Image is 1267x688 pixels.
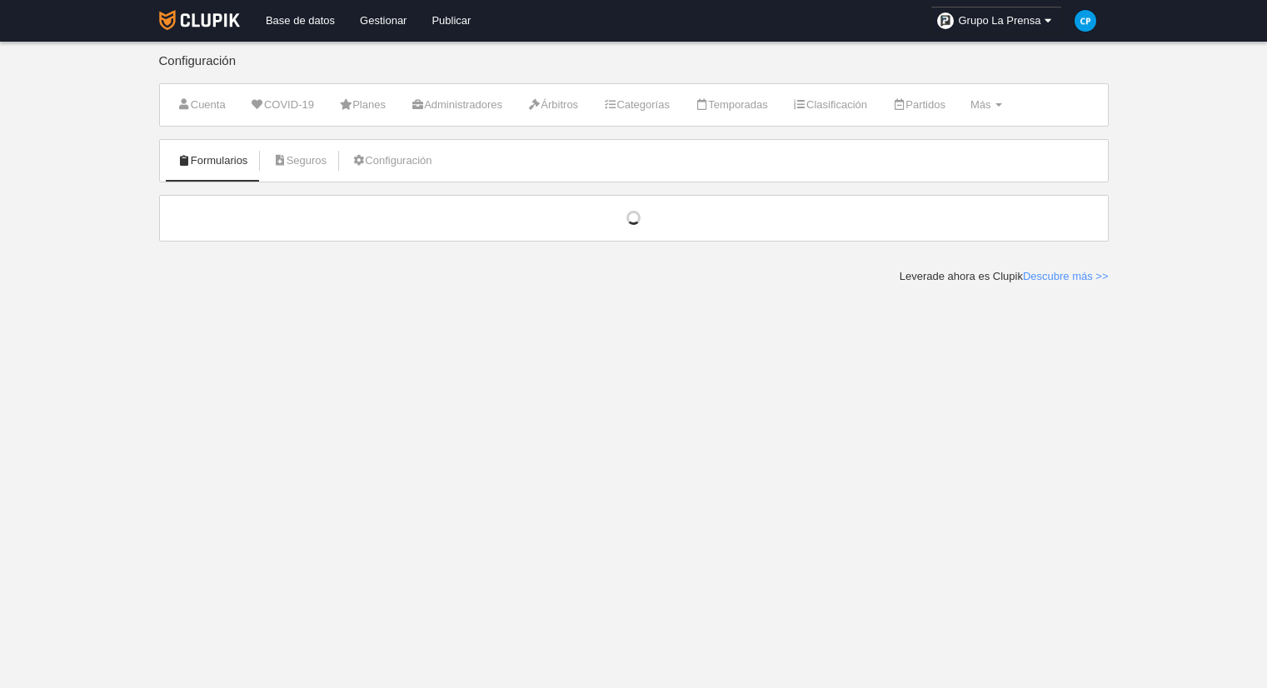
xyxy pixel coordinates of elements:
div: Cargando [177,211,1091,226]
div: Leverade ahora es Clupik [900,269,1109,284]
div: Configuración [159,54,1109,83]
a: Administradores [402,92,511,117]
span: Más [970,98,991,111]
a: Descubre más >> [1023,270,1109,282]
img: OakgMWVUclks.30x30.jpg [937,12,954,29]
a: Formularios [168,148,257,173]
span: Grupo La Prensa [958,12,1040,29]
a: Categorías [594,92,679,117]
a: Cuenta [168,92,235,117]
img: c2l6ZT0zMHgzMCZmcz05JnRleHQ9Q1AmYmc9MDM5YmU1.png [1075,10,1096,32]
a: Configuración [342,148,441,173]
a: Clasificación [784,92,876,117]
a: Planes [330,92,395,117]
a: Partidos [883,92,955,117]
a: COVID-19 [242,92,323,117]
a: Árbitros [518,92,587,117]
a: Temporadas [686,92,777,117]
a: Seguros [263,148,336,173]
img: Clupik [159,10,240,30]
a: Más [961,92,1011,117]
a: Grupo La Prensa [930,7,1061,35]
